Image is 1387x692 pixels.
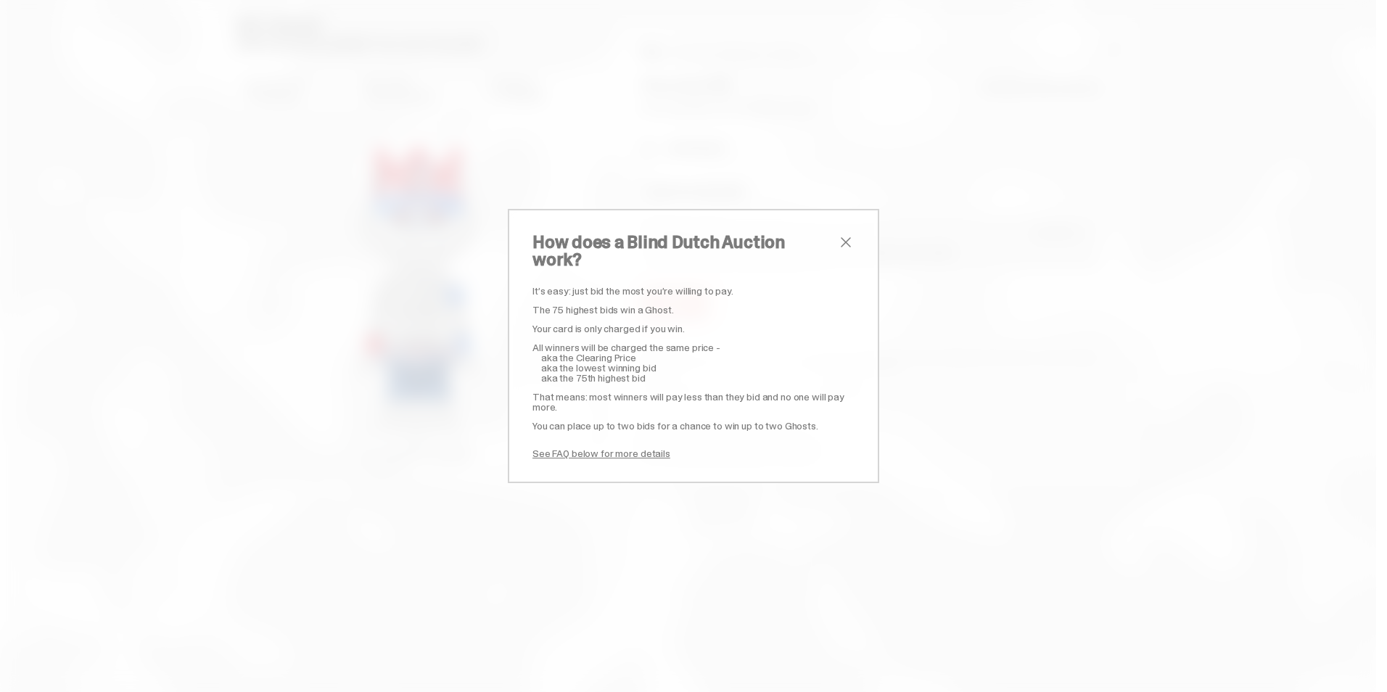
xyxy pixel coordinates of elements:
p: All winners will be charged the same price - [532,342,855,353]
button: close [837,234,855,251]
p: The 75 highest bids win a Ghost. [532,305,855,315]
span: aka the 75th highest bid [541,371,646,384]
p: That means: most winners will pay less than they bid and no one will pay more. [532,392,855,412]
p: You can place up to two bids for a chance to win up to two Ghosts. [532,421,855,431]
p: It’s easy: just bid the most you’re willing to pay. [532,286,855,296]
h2: How does a Blind Dutch Auction work? [532,234,837,268]
p: Your card is only charged if you win. [532,324,855,334]
a: See FAQ below for more details [532,447,670,460]
span: aka the lowest winning bid [541,361,656,374]
span: aka the Clearing Price [541,351,636,364]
